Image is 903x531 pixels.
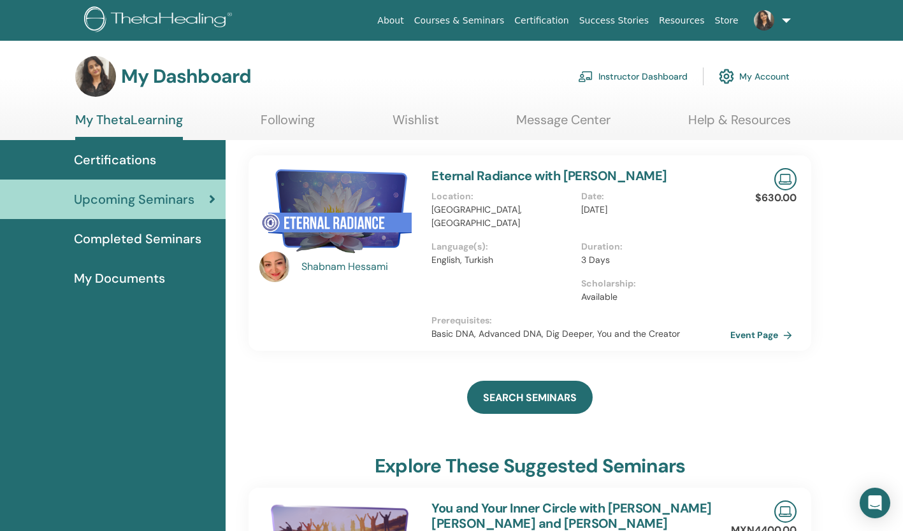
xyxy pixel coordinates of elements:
[581,240,723,253] p: Duration :
[259,251,290,282] img: default.jpg
[574,9,654,32] a: Success Stories
[74,150,156,169] span: Certifications
[509,9,574,32] a: Certification
[75,56,116,97] img: default.jpg
[372,9,408,32] a: About
[74,190,194,209] span: Upcoming Seminars
[74,269,165,288] span: My Documents
[375,455,685,478] h3: explore these suggested seminars
[581,253,723,267] p: 3 Days
[121,65,251,88] h3: My Dashboard
[75,112,183,140] a: My ThetaLearning
[654,9,710,32] a: Resources
[516,112,610,137] a: Message Center
[719,62,790,90] a: My Account
[719,66,734,87] img: cog.svg
[774,168,797,190] img: Live Online Seminar
[393,112,439,137] a: Wishlist
[774,500,797,523] img: Live Online Seminar
[409,9,510,32] a: Courses & Seminars
[431,314,730,327] p: Prerequisites :
[431,167,667,184] a: Eternal Radiance with [PERSON_NAME]
[730,325,797,344] a: Event Page
[581,277,723,290] p: Scholarship :
[431,253,573,267] p: English, Turkish
[84,6,236,35] img: logo.png
[754,10,774,31] img: default.jpg
[710,9,744,32] a: Store
[259,168,416,255] img: Eternal Radiance
[688,112,791,137] a: Help & Resources
[755,190,797,206] p: $630.00
[74,229,201,248] span: Completed Seminars
[581,290,723,304] p: Available
[431,190,573,203] p: Location :
[261,112,315,137] a: Following
[431,240,573,253] p: Language(s) :
[431,203,573,230] p: [GEOGRAPHIC_DATA], [GEOGRAPHIC_DATA]
[578,62,688,90] a: Instructor Dashboard
[581,190,723,203] p: Date :
[578,71,593,82] img: chalkboard-teacher.svg
[301,259,419,274] a: Shabnam Hessami
[581,203,723,216] p: [DATE]
[483,391,577,404] span: SEARCH SEMINARS
[431,327,730,341] p: Basic DNA, Advanced DNA, Dig Deeper, You and the Creator
[467,381,593,414] a: SEARCH SEMINARS
[860,488,890,518] div: Open Intercom Messenger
